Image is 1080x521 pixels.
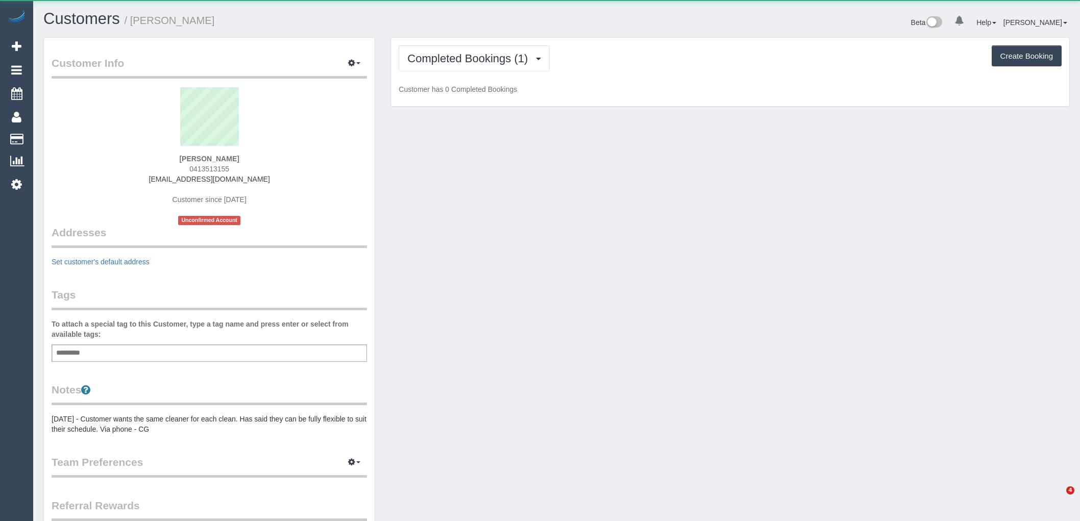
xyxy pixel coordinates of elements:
[52,455,367,478] legend: Team Preferences
[43,10,120,28] a: Customers
[52,319,367,339] label: To attach a special tag to this Customer, type a tag name and press enter or select from availabl...
[1066,486,1074,494] span: 4
[992,45,1062,67] button: Create Booking
[52,287,367,310] legend: Tags
[52,56,367,79] legend: Customer Info
[6,10,27,24] img: Automaid Logo
[925,16,942,30] img: New interface
[1003,18,1067,27] a: [PERSON_NAME]
[399,84,1062,94] p: Customer has 0 Completed Bookings
[407,52,533,65] span: Completed Bookings (1)
[178,216,240,225] span: Unconfirmed Account
[52,414,367,434] pre: [DATE] - Customer wants the same cleaner for each clean. Has said they can be fully flexible to s...
[399,45,550,71] button: Completed Bookings (1)
[52,382,367,405] legend: Notes
[149,175,270,183] a: [EMAIL_ADDRESS][DOMAIN_NAME]
[125,15,215,26] small: / [PERSON_NAME]
[189,165,229,173] span: 0413513155
[1045,486,1070,511] iframe: Intercom live chat
[173,195,247,204] span: Customer since [DATE]
[179,155,239,163] strong: [PERSON_NAME]
[52,258,150,266] a: Set customer's default address
[976,18,996,27] a: Help
[911,18,943,27] a: Beta
[52,498,367,521] legend: Referral Rewards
